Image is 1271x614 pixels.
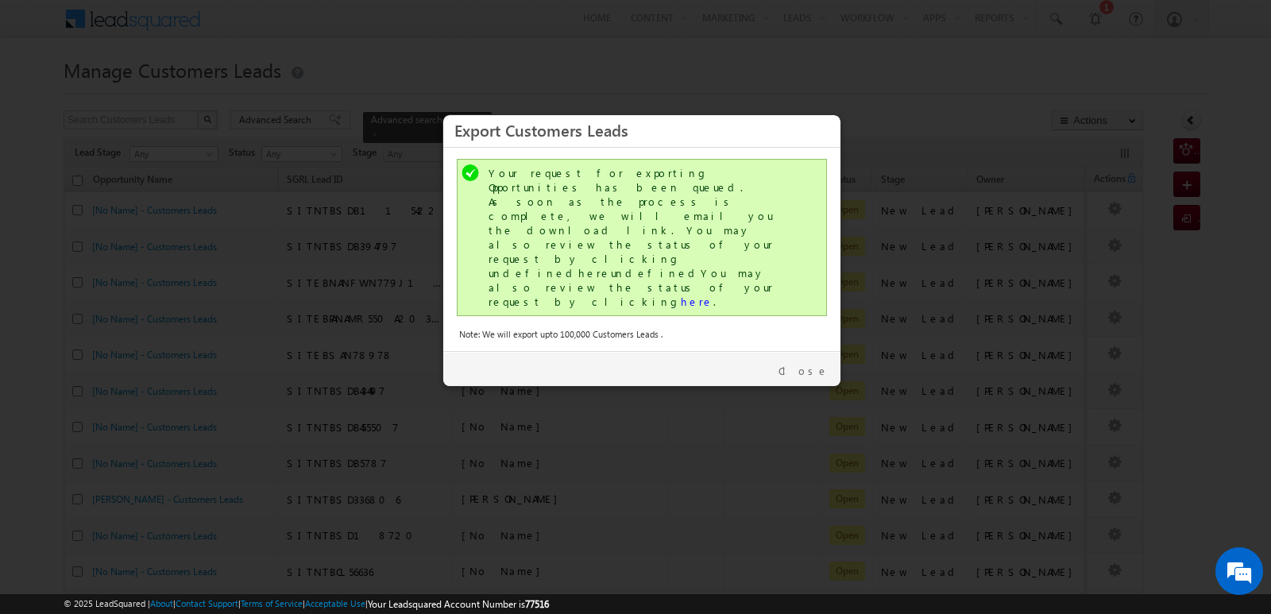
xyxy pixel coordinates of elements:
[681,295,713,308] a: here
[459,327,825,342] div: Note: We will export upto 100,000 Customers Leads .
[305,598,365,608] a: Acceptable Use
[150,598,173,608] a: About
[454,116,829,144] h3: Export Customers Leads
[525,598,549,610] span: 77516
[176,598,238,608] a: Contact Support
[241,598,303,608] a: Terms of Service
[778,364,829,378] a: Close
[368,598,549,610] span: Your Leadsquared Account Number is
[489,166,798,309] div: Your request for exporting Opportunities has been queued. As soon as the process is complete, we ...
[64,597,549,612] span: © 2025 LeadSquared | | | | |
